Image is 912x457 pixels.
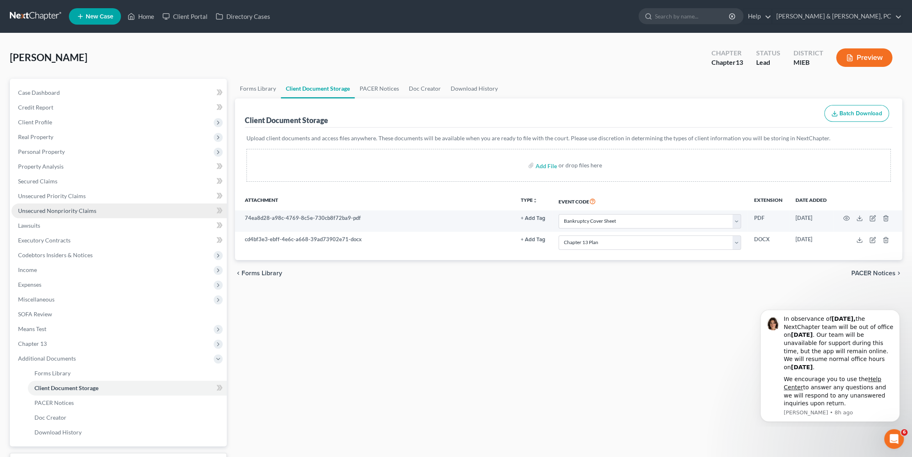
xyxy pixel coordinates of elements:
span: Income [18,266,37,273]
button: + Add Tag [521,216,545,221]
span: 13 [736,58,743,66]
a: Client Document Storage [281,79,355,98]
div: or drop files here [559,161,602,169]
button: PACER Notices chevron_right [851,270,902,276]
a: Download History [446,79,503,98]
i: unfold_more [533,198,538,203]
a: Download History [28,425,227,440]
span: Forms Library [242,270,282,276]
span: SOFA Review [18,311,52,318]
button: Batch Download [824,105,889,122]
th: Attachment [235,192,514,210]
span: Lawsuits [18,222,40,229]
a: SOFA Review [11,307,227,322]
th: Event Code [552,192,748,210]
th: Date added [789,192,833,210]
input: Search by name... [655,9,730,24]
a: Credit Report [11,100,227,115]
span: Expenses [18,281,41,288]
td: 74ea8d28-a98c-4769-8c5e-730cb8f72ba9-pdf [235,210,514,232]
a: Home [123,9,158,24]
div: Chapter [711,58,743,67]
span: Client Document Storage [34,384,98,391]
a: Executory Contracts [11,233,227,248]
td: DOCX [748,232,789,253]
a: Forms Library [235,79,281,98]
div: Lead [756,58,780,67]
td: [DATE] [789,210,833,232]
div: Chapter [711,48,743,58]
a: Unsecured Nonpriority Claims [11,203,227,218]
span: Case Dashboard [18,89,60,96]
a: + Add Tag [521,235,545,243]
p: Upload client documents and access files anywhere. These documents will be available when you are... [246,134,891,142]
a: Client Document Storage [28,381,227,395]
button: + Add Tag [521,237,545,242]
span: Property Analysis [18,163,64,170]
iframe: Intercom notifications message [748,303,912,427]
a: Doc Creator [404,79,446,98]
span: Client Profile [18,119,52,126]
a: Case Dashboard [11,85,227,100]
button: TYPEunfold_more [521,198,538,203]
a: Secured Claims [11,174,227,189]
button: Preview [836,48,892,67]
a: + Add Tag [521,214,545,222]
a: Property Analysis [11,159,227,174]
span: 6 [901,429,907,436]
span: Additional Documents [18,355,76,362]
td: cd4bf3e3-ebff-4e6c-a668-39ad73902e71-docx [235,232,514,253]
a: [PERSON_NAME] & [PERSON_NAME], PC [772,9,902,24]
button: chevron_left Forms Library [235,270,282,276]
a: Help [744,9,771,24]
a: Forms Library [28,366,227,381]
span: Personal Property [18,148,65,155]
span: Unsecured Nonpriority Claims [18,207,96,214]
a: PACER Notices [28,395,227,410]
span: Credit Report [18,104,53,111]
div: District [793,48,823,58]
span: PACER Notices [851,270,896,276]
th: Extension [748,192,789,210]
span: [PERSON_NAME] [10,51,87,63]
span: New Case [86,14,113,20]
a: Unsecured Priority Claims [11,189,227,203]
a: Client Portal [158,9,212,24]
span: PACER Notices [34,399,74,406]
span: Doc Creator [34,414,66,421]
i: chevron_right [896,270,902,276]
div: Client Document Storage [245,115,328,125]
span: Executory Contracts [18,237,71,244]
div: Status [756,48,780,58]
span: Download History [34,429,82,436]
td: PDF [748,210,789,232]
span: Real Property [18,133,53,140]
a: Lawsuits [11,218,227,233]
a: Directory Cases [212,9,274,24]
span: Codebtors Insiders & Notices [18,251,93,258]
span: Means Test [18,325,46,332]
span: Miscellaneous [18,296,55,303]
span: Forms Library [34,370,71,377]
span: Secured Claims [18,178,57,185]
span: Unsecured Priority Claims [18,192,86,199]
iframe: Intercom live chat [884,429,904,449]
div: MIEB [793,58,823,67]
span: Batch Download [839,110,882,117]
td: [DATE] [789,232,833,253]
span: Chapter 13 [18,340,47,347]
a: Doc Creator [28,410,227,425]
a: PACER Notices [355,79,404,98]
i: chevron_left [235,270,242,276]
